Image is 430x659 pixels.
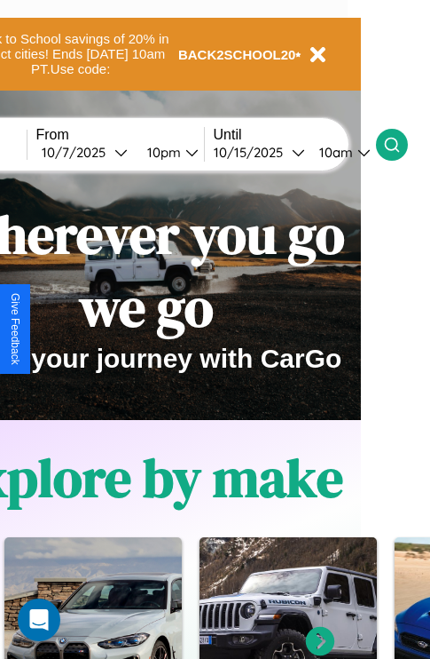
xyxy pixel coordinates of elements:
label: From [36,127,204,143]
div: 10 / 7 / 2025 [42,144,114,161]
button: 10/7/2025 [36,143,133,162]
div: Open Intercom Messenger [18,599,60,641]
button: 10am [305,143,376,162]
label: Until [214,127,376,143]
button: 10pm [133,143,204,162]
div: 10pm [138,144,185,161]
b: BACK2SCHOOL20 [178,47,296,62]
div: Give Feedback [9,293,21,365]
div: 10am [310,144,357,161]
div: 10 / 15 / 2025 [214,144,292,161]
